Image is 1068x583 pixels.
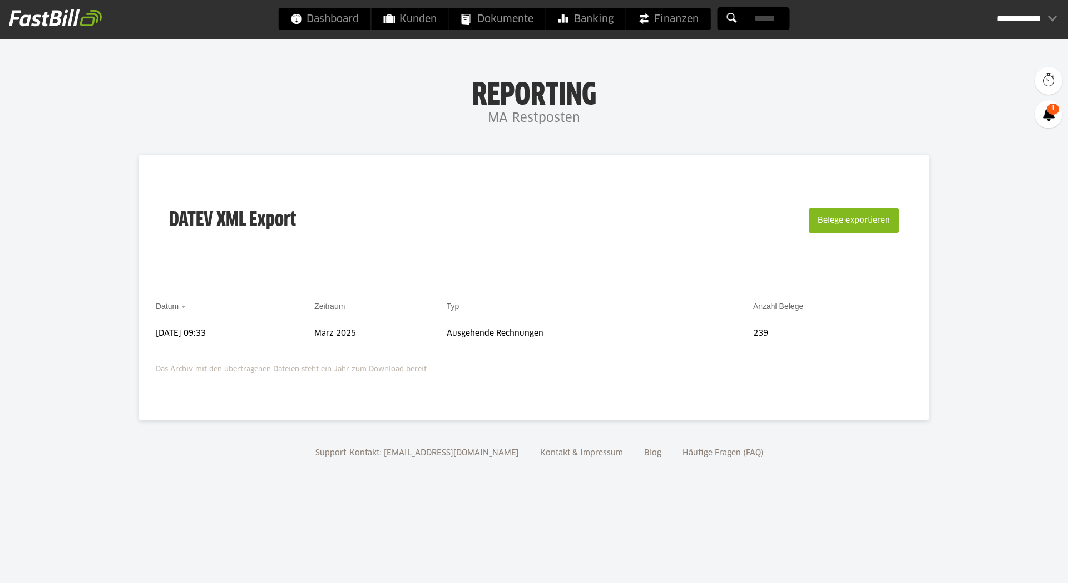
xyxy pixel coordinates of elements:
p: Das Archiv mit den übertragenen Dateien steht ein Jahr zum Download bereit [156,358,912,376]
a: Häufige Fragen (FAQ) [679,449,768,457]
img: fastbill_logo_white.png [9,9,102,27]
button: Belege exportieren [809,208,899,233]
a: Dokumente [449,8,546,30]
a: 1 [1035,100,1062,128]
td: März 2025 [314,324,447,344]
h1: Reporting [111,79,957,107]
td: Ausgehende Rechnungen [447,324,753,344]
a: Zeitraum [314,302,345,311]
span: 1 [1047,104,1059,115]
span: Banking [558,8,614,30]
td: [DATE] 09:33 [156,324,314,344]
span: Kunden [384,8,437,30]
a: Support-Kontakt: [EMAIL_ADDRESS][DOMAIN_NAME] [311,449,523,457]
img: sort_desc.gif [181,306,188,308]
span: Finanzen [639,8,699,30]
a: Kontakt & Impressum [536,449,627,457]
h3: DATEV XML Export [169,185,296,256]
span: Dokumente [462,8,533,30]
a: Kunden [372,8,449,30]
a: Finanzen [626,8,711,30]
a: Typ [447,302,459,311]
a: Blog [640,449,665,457]
a: Anzahl Belege [753,302,803,311]
a: Banking [546,8,626,30]
a: Dashboard [279,8,371,30]
td: 239 [753,324,912,344]
iframe: Öffnet ein Widget, in dem Sie weitere Informationen finden [982,550,1057,577]
span: Dashboard [291,8,359,30]
a: Datum [156,302,179,311]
